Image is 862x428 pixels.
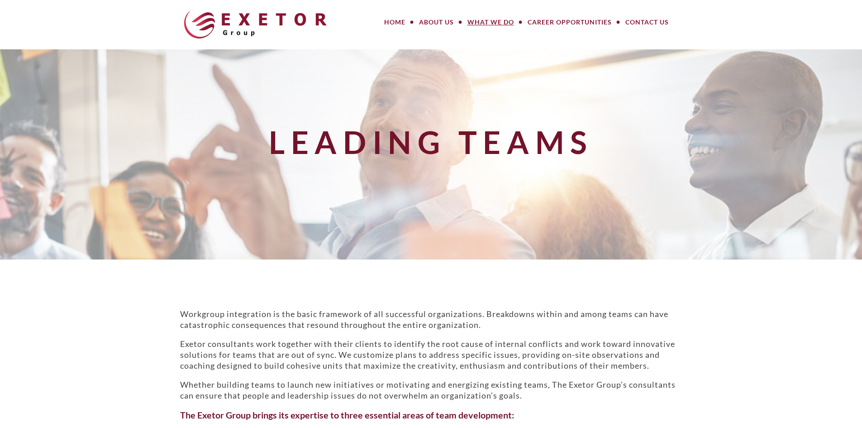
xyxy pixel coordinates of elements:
p: Whether building teams to launch new initiatives or motivating and energizing existing teams, The... [180,379,682,401]
p: Exetor consultants work together with their clients to identify the root cause of internal confli... [180,338,682,371]
h6: The Exetor Group brings its expertise to three essential areas of team development: [180,409,682,422]
p: Workgroup integration is the basic framework of all successful organizations. Breakdowns within a... [180,308,682,330]
a: What We Do [461,13,521,31]
a: Career Opportunities [521,13,619,31]
a: Contact Us [619,13,676,31]
img: The Exetor Group [184,10,327,38]
a: About Us [412,13,461,31]
h1: Leading Teams [175,125,688,159]
a: Home [377,13,412,31]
